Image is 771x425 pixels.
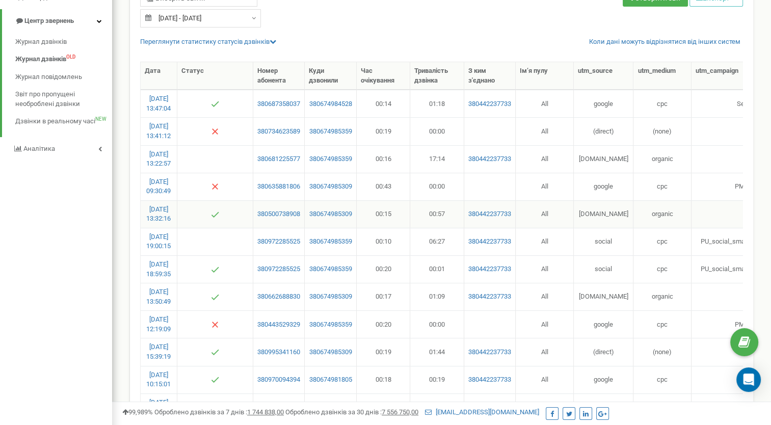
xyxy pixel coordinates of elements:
[309,237,352,247] a: 380674985359
[468,237,512,247] a: 380442237733
[516,145,574,173] td: All
[211,293,219,301] img: Успішний
[382,408,418,416] u: 7 556 750,00
[357,366,410,393] td: 00:18
[257,292,301,302] a: 380662688830
[146,205,171,223] a: [DATE] 13:32:16
[410,255,464,283] td: 00:01
[516,338,574,365] td: All
[357,62,410,90] th: Час очікування
[468,375,512,385] a: 380442237733
[633,200,691,228] td: organic
[285,408,418,416] span: Оброблено дзвінків за 30 днів :
[736,367,761,392] div: Open Intercom Messenger
[633,90,691,117] td: cpc
[468,264,512,274] a: 380442237733
[410,62,464,90] th: Тривалість дзвінка
[146,343,171,360] a: [DATE] 15:39:19
[211,376,219,384] img: Успішний
[574,393,633,421] td: google
[468,154,512,164] a: 380442237733
[574,228,633,255] td: social
[574,310,633,338] td: google
[146,288,171,305] a: [DATE] 13:50:49
[516,366,574,393] td: All
[15,90,107,109] span: Звіт про пропущені необроблені дзвінки
[309,209,352,219] a: 380674985309
[146,122,171,140] a: [DATE] 13:41:12
[357,90,410,117] td: 00:14
[146,150,171,168] a: [DATE] 13:22:57
[516,228,574,255] td: All
[410,200,464,228] td: 00:57
[633,173,691,200] td: cpc
[257,348,301,357] a: 380995341160
[516,393,574,421] td: All
[15,50,112,68] a: Журнал дзвінківOLD
[15,113,112,130] a: Дзвінки в реальному часіNEW
[146,95,171,112] a: [DATE] 13:47:04
[633,62,691,90] th: utm_mеdium
[309,182,352,192] a: 380674985309
[146,178,171,195] a: [DATE] 09:30:49
[516,200,574,228] td: All
[633,338,691,365] td: (none)
[574,145,633,173] td: [DOMAIN_NAME]
[516,117,574,145] td: All
[211,321,219,329] img: Немає відповіді
[211,265,219,274] img: Успішний
[357,393,410,421] td: 00:13
[257,375,301,385] a: 380970094394
[15,117,95,126] span: Дзвінки в реальному часі
[574,255,633,283] td: social
[574,200,633,228] td: [DOMAIN_NAME]
[516,173,574,200] td: All
[574,283,633,310] td: [DOMAIN_NAME]
[410,393,464,421] td: 02:56
[357,310,410,338] td: 00:20
[357,145,410,173] td: 00:16
[146,399,171,416] a: [DATE] 15:42:35
[211,210,219,219] img: Успішний
[257,264,301,274] a: 380972285525
[357,255,410,283] td: 00:20
[633,393,691,421] td: cpc
[309,375,352,385] a: 380674981805
[24,17,74,24] span: Центр звернень
[516,310,574,338] td: All
[15,33,112,51] a: Журнал дзвінків
[257,209,301,219] a: 380500738908
[633,145,691,173] td: organic
[257,127,301,137] a: 380734623589
[633,255,691,283] td: cpc
[633,283,691,310] td: organic
[633,117,691,145] td: (none)
[633,228,691,255] td: cpc
[410,366,464,393] td: 00:19
[574,90,633,117] td: google
[574,62,633,90] th: utm_sourcе
[247,408,284,416] u: 1 744 838,00
[516,283,574,310] td: All
[257,320,301,330] a: 380443529329
[410,90,464,117] td: 01:18
[410,310,464,338] td: 00:00
[410,173,464,200] td: 00:00
[633,366,691,393] td: cpc
[516,90,574,117] td: All
[15,72,82,82] span: Журнал повідомлень
[257,99,301,109] a: 380687358037
[154,408,284,416] span: Оброблено дзвінків за 7 днів :
[468,292,512,302] a: 380442237733
[2,9,112,33] a: Центр звернень
[177,62,253,90] th: Статус
[146,233,171,250] a: [DATE] 19:00:15
[309,99,352,109] a: 380674984528
[15,37,67,47] span: Журнал дзвінків
[357,200,410,228] td: 00:15
[15,68,112,86] a: Журнал повідомлень
[309,154,352,164] a: 380674985359
[309,320,352,330] a: 380674985359
[253,62,305,90] th: Номер абонента
[516,62,574,90] th: Ім‘я пулу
